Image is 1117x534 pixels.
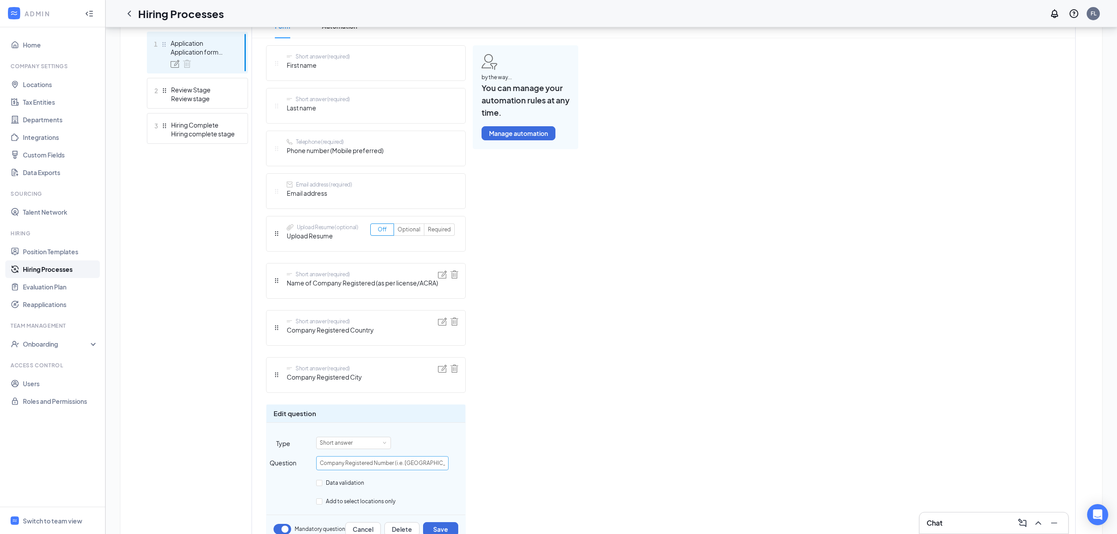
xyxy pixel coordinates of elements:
span: 1 [154,39,157,49]
a: Roles and Permissions [23,392,98,410]
span: Data validation [322,479,368,486]
a: Talent Network [23,203,98,221]
button: ChevronUp [1031,516,1045,530]
svg: WorkstreamLogo [12,518,18,523]
div: Team Management [11,322,96,329]
div: Onboarding [23,340,91,348]
button: Manage automation [482,126,555,140]
span: Edit question [274,408,316,419]
a: Users [23,375,98,392]
span: Email address [287,188,352,198]
div: Email address (required) [296,181,352,188]
span: Company Registered Country [287,325,374,335]
svg: Drag [274,188,280,194]
a: Departments [23,111,98,128]
span: Name of Company Registered (as per license/ACRA) [287,278,438,288]
svg: Drag [274,60,280,66]
svg: ChevronUp [1033,518,1044,528]
div: Application [171,39,235,48]
svg: Drag [274,230,280,237]
h3: Chat [927,518,942,528]
button: ComposeMessage [1015,516,1029,530]
span: Required [428,226,451,233]
div: Sourcing [11,190,96,198]
div: Company Settings [11,62,96,70]
a: Locations [23,76,98,93]
div: Telephone (required) [296,138,344,146]
a: Custom Fields [23,146,98,164]
a: Reapplications [23,296,98,313]
div: Hiring Complete [171,121,235,129]
a: Home [23,36,98,54]
a: Evaluation Plan [23,278,98,296]
div: Upload Resume (optional) [297,223,358,231]
svg: Drag [274,325,280,331]
div: Hiring [11,230,96,237]
svg: Drag [161,41,167,48]
span: First name [287,60,350,70]
div: FL [1091,10,1096,17]
span: Company Registered City [287,372,362,382]
div: Short answer [320,437,359,449]
svg: UserCheck [11,340,19,348]
svg: Drag [274,372,280,378]
div: Application form stage [171,48,235,56]
div: Open Intercom Messenger [1087,504,1108,525]
span: 3 [154,121,158,131]
div: Short answer (required) [296,53,350,60]
svg: Collapse [85,9,94,18]
svg: ComposeMessage [1017,518,1028,528]
span: Last name [287,103,350,113]
span: 2 [154,85,158,96]
svg: Drag [274,146,280,152]
span: Off [378,226,387,233]
a: Tax Entities [23,93,98,111]
div: Switch to team view [23,516,82,525]
div: Short answer (required) [296,318,350,325]
a: Integrations [23,128,98,146]
svg: QuestionInfo [1069,8,1079,19]
div: Type [266,439,299,448]
div: Hiring complete stage [171,129,235,138]
span: You can manage your automation rules at any time. [482,82,569,119]
svg: ChevronLeft [124,8,135,19]
span: Add to select locations only [322,498,399,505]
span: Mandatory question [295,525,345,534]
div: Short answer (required) [296,271,350,278]
svg: Drag [274,103,280,109]
span: Optional [398,226,420,233]
a: Data Exports [23,164,98,181]
div: ADMIN [25,9,77,18]
span: Phone number (Mobile preferred) [287,146,383,155]
svg: Drag [161,88,168,94]
svg: Drag [274,278,280,284]
div: Review Stage [171,85,235,94]
span: by the way... [482,73,569,82]
div: Short answer (required) [296,365,350,372]
svg: WorkstreamLogo [10,9,18,18]
h1: Hiring Processes [138,6,224,21]
svg: Drag [161,123,168,129]
button: Minimize [1047,516,1061,530]
div: Question [266,458,299,468]
a: Position Templates [23,243,98,260]
div: Access control [11,362,96,369]
span: Upload Resume [287,231,358,241]
svg: Notifications [1049,8,1060,19]
div: Review stage [171,94,235,103]
a: Hiring Processes [23,260,98,278]
svg: Minimize [1049,518,1059,528]
div: Short answer (required) [296,95,350,103]
input: type question here [316,456,449,470]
